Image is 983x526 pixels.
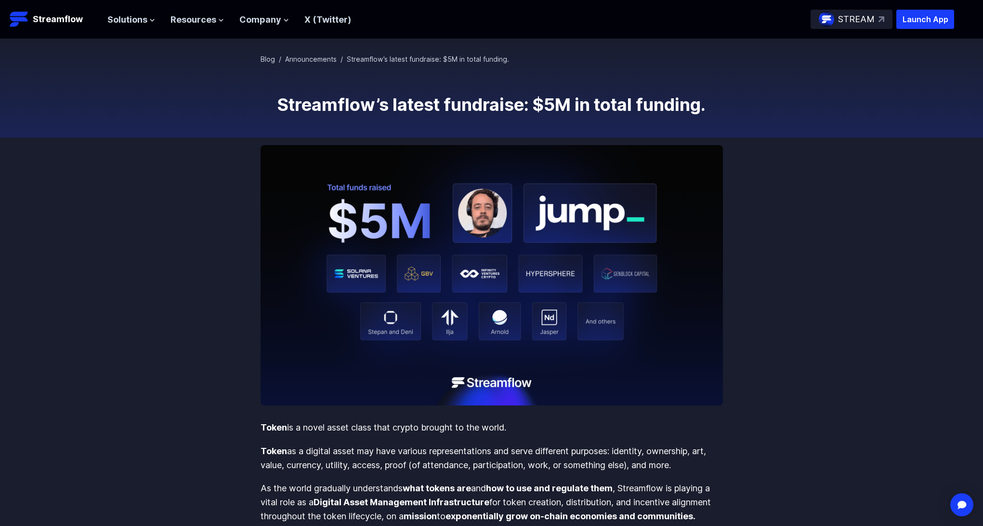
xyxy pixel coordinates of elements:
[261,55,275,63] a: Blog
[403,483,471,493] strong: what tokens are
[107,13,147,27] span: Solutions
[261,422,287,432] strong: Token
[950,493,973,516] div: Open Intercom Messenger
[878,16,884,22] img: top-right-arrow.svg
[107,13,155,27] button: Solutions
[261,145,723,405] img: Streamflow’s latest fundraise: $5M in total funding.
[314,497,489,507] strong: Digital Asset Management Infrastructure
[170,13,216,27] span: Resources
[404,511,437,521] strong: mission
[486,483,613,493] strong: how to use and regulate them
[261,421,723,435] p: is a novel asset class that crypto brought to the world.
[261,95,723,114] h1: Streamflow’s latest fundraise: $5M in total funding.
[819,12,834,27] img: streamflow-logo-circle.png
[239,13,289,27] button: Company
[838,13,875,27] p: STREAM
[261,482,723,523] p: As the world gradually understands and , Streamflow is playing a vital role as a for token creati...
[33,13,83,26] p: Streamflow
[285,55,337,63] a: Announcements
[10,10,29,29] img: Streamflow Logo
[10,10,98,29] a: Streamflow
[239,13,281,27] span: Company
[341,55,343,63] span: /
[261,445,723,472] p: as a digital asset may have various representations and serve different purposes: identity, owner...
[304,14,351,25] a: X (Twitter)
[170,13,224,27] button: Resources
[896,10,954,29] button: Launch App
[347,55,509,63] span: Streamflow’s latest fundraise: $5M in total funding.
[261,446,287,456] strong: Token
[279,55,281,63] span: /
[811,10,892,29] a: STREAM
[446,511,695,521] strong: exponentially grow on-chain economies and communities.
